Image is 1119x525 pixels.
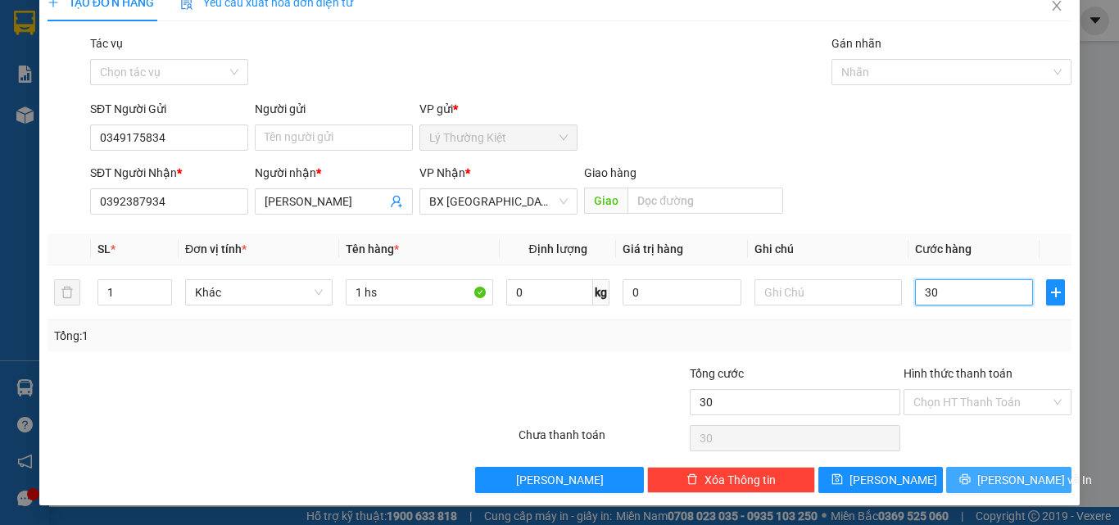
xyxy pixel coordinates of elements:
button: [PERSON_NAME] [475,467,643,493]
span: BX Tân Châu [429,189,568,214]
div: Chưa thanh toán [517,426,688,455]
span: delete [686,473,698,487]
span: Cước hàng [915,242,972,256]
span: kg [593,279,609,305]
button: deleteXóa Thông tin [647,467,815,493]
span: user-add [390,195,403,208]
span: Đơn vị tính [185,242,247,256]
label: Hình thức thanh toán [904,367,1013,380]
button: save[PERSON_NAME] [818,467,944,493]
span: Lý Thường Kiệt [429,125,568,150]
label: Tác vụ [90,37,123,50]
input: Dọc đường [627,188,783,214]
th: Ghi chú [748,233,908,265]
span: VP Nhận [419,166,465,179]
span: plus [1047,286,1064,299]
span: Tổng cước [690,367,744,380]
span: Tên hàng [346,242,399,256]
input: Ghi Chú [754,279,902,305]
div: VP gửi [419,100,578,118]
button: plus [1046,279,1065,305]
span: Xóa Thông tin [704,471,776,489]
span: Định lượng [528,242,587,256]
span: Giao hàng [584,166,637,179]
div: SĐT Người Nhận [90,164,248,182]
span: [PERSON_NAME] [516,471,604,489]
input: 0 [623,279,741,305]
div: Tổng: 1 [54,327,433,345]
span: [PERSON_NAME] và In [977,471,1092,489]
button: printer[PERSON_NAME] và In [946,467,1071,493]
div: Người gửi [255,100,413,118]
div: Người nhận [255,164,413,182]
span: [PERSON_NAME] [849,471,937,489]
div: SĐT Người Gửi [90,100,248,118]
span: Giao [584,188,627,214]
span: Giá trị hàng [623,242,683,256]
span: printer [959,473,971,487]
span: Khác [195,280,323,305]
button: delete [54,279,80,305]
label: Gán nhãn [831,37,881,50]
span: save [831,473,843,487]
input: VD: Bàn, Ghế [346,279,493,305]
span: SL [97,242,111,256]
